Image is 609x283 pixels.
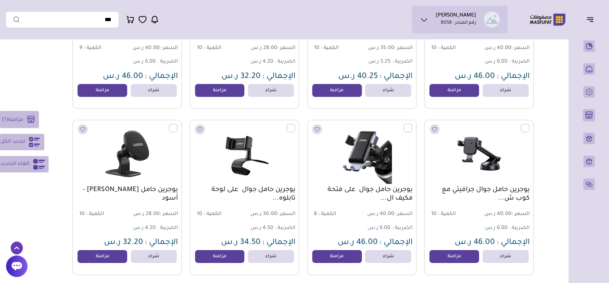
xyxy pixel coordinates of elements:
[314,211,317,217] span: 8
[496,239,530,247] span: الإجمالي :
[194,124,295,184] img: 241.625-241.6252024-05-19-664a222a97247.png
[428,186,530,203] a: يوجرين حامل جوال جرافيتي مع كوب ش...
[365,250,411,263] a: شراء
[484,11,500,28] img: أحمد عبدالله العرياني
[160,211,178,217] span: السعر :
[394,45,413,51] span: السعر :
[483,250,529,263] a: شراء
[311,124,412,184] img: 241.625-241.6252024-03-22-65fca0177e503.png
[160,45,178,51] span: السعر :
[104,239,143,247] span: 32.20 ر.س
[511,211,530,217] span: السعر :
[78,250,127,263] a: مزامنة
[438,211,456,217] span: الكمية :
[84,45,101,51] span: الكمية :
[429,84,479,97] a: مزامنة
[363,45,413,52] span: 35.00 ر.س
[250,225,273,231] span: 4.50 ر.س
[485,59,508,65] span: 6.00 ر.س
[312,250,362,263] a: مزامنة
[394,211,413,217] span: السعر :
[194,186,295,203] a: يوجرين حامل جوال على لوحة تابلوه...
[480,45,530,52] span: 40.00 ر.س
[195,84,245,97] a: مزامنة
[221,73,260,81] span: 32.20 ر.س
[157,59,178,65] span: الضريبة :
[79,211,85,217] span: 10
[511,45,530,51] span: السعر :
[79,45,82,51] span: 9
[221,239,260,247] span: 34.50 ر.س
[195,250,245,263] a: مزامنة
[431,211,436,217] span: 10
[76,186,178,203] a: يوجرين حامل [PERSON_NAME] - أسود
[128,211,178,218] span: 28.00 ر.س
[262,73,295,81] span: الإجمالي :
[509,225,530,231] span: الضريبة :
[392,59,413,65] span: الضريبة :
[485,225,508,231] span: 6.00 ر.س
[274,225,295,231] span: الضريبة :
[250,59,273,65] span: 4.20 ر.س
[436,13,476,20] h1: [PERSON_NAME]
[133,59,156,65] span: 6.00 ر.س
[0,160,30,169] span: إلغاء التحديد
[0,138,25,146] span: تحديد الكل
[312,84,362,97] a: مزامنة
[365,84,411,97] a: شراء
[248,84,294,97] a: شراء
[203,211,221,217] span: الكمية :
[429,250,479,263] a: مزامنة
[77,124,178,184] img: 241.625-241.6252024-05-19-664a21034c2e7.png
[131,250,177,263] a: شراء
[103,73,143,81] span: 46.00 ر.س
[321,45,339,51] span: الكمية :
[245,211,295,218] span: 30.00 ر.س
[203,45,221,51] span: الكمية :
[196,45,202,51] span: 10
[157,225,178,231] span: الضريبة :
[86,211,104,217] span: الكمية :
[379,73,413,81] span: الإجمالي :
[262,239,295,247] span: الإجمالي :
[392,225,413,231] span: الضريبة :
[277,211,295,217] span: السعر :
[441,20,476,27] p: رقم المتجر : 8058
[145,73,178,81] span: الإجمالي :
[363,211,413,218] span: 40.00 ر.س
[245,45,295,52] span: 28.00 ر.س
[438,45,456,51] span: الكمية :
[379,239,413,247] span: الإجمالي :
[196,211,202,217] span: 10
[318,211,336,217] span: الكمية :
[128,45,178,52] span: 40.00 ر.س
[78,84,127,97] a: مزامنة
[509,59,530,65] span: الضريبة :
[496,73,530,81] span: الإجمالي :
[338,73,378,81] span: 40.25 ر.س
[311,186,413,203] a: يوجرين حامل جوال على فتحة مكيف ال...
[368,59,390,65] span: 5.25 ر.س
[277,45,295,51] span: السعر :
[431,45,436,51] span: 10
[480,211,530,218] span: 40.00 ر.س
[4,117,6,123] span: 1
[314,45,319,51] span: 10
[429,124,529,184] img: 241.625-241.6252024-05-20-664b24609d930.png
[8,117,23,123] span: مزامنة
[455,73,495,81] span: 46.00 ر.س
[145,239,178,247] span: الإجمالي :
[131,84,177,97] a: شراء
[483,84,529,97] a: شراء
[274,59,295,65] span: الضريبة :
[455,239,495,247] span: 46.00 ر.س
[338,239,378,247] span: 46.00 ر.س
[368,225,390,231] span: 6.00 ر.س
[248,250,294,263] a: شراء
[525,13,570,26] img: Logo
[133,225,156,231] span: 4.20 ر.س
